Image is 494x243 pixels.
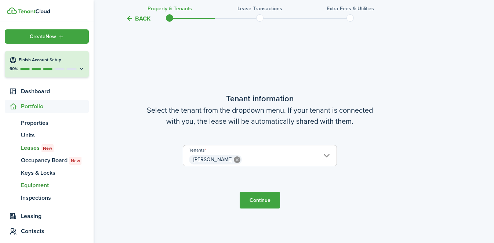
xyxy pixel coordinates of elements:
[148,5,192,12] h3: Property & Tenants
[5,154,89,167] a: Occupancy BoardNew
[106,105,414,127] wizard-step-header-description: Select the tenant from the dropdown menu. If your tenant is connected with you, the lease will be...
[5,179,89,192] a: Equipment
[240,192,280,208] button: Continue
[126,15,150,22] button: Back
[30,34,56,39] span: Create New
[193,156,232,163] span: [PERSON_NAME]
[5,117,89,129] a: Properties
[5,129,89,142] a: Units
[71,157,80,164] span: New
[5,167,89,179] a: Keys & Locks
[21,131,89,140] span: Units
[21,156,89,165] span: Occupancy Board
[9,66,18,72] p: 60%
[21,227,89,236] span: Contacts
[237,5,282,12] h3: Lease Transactions
[21,168,89,177] span: Keys & Locks
[18,9,50,14] img: TenantCloud
[106,93,414,105] wizard-step-header-title: Tenant information
[5,29,89,44] button: Open menu
[21,212,89,221] span: Leasing
[21,119,89,127] span: Properties
[7,7,17,14] img: TenantCloud
[21,87,89,96] span: Dashboard
[21,193,89,202] span: Inspections
[5,142,89,154] a: LeasesNew
[327,5,374,12] h3: Extra fees & Utilities
[43,145,52,152] span: New
[5,192,89,204] a: Inspections
[21,102,89,111] span: Portfolio
[21,144,89,152] span: Leases
[5,51,89,77] button: Finish Account Setup60%
[21,181,89,190] span: Equipment
[19,57,84,63] h4: Finish Account Setup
